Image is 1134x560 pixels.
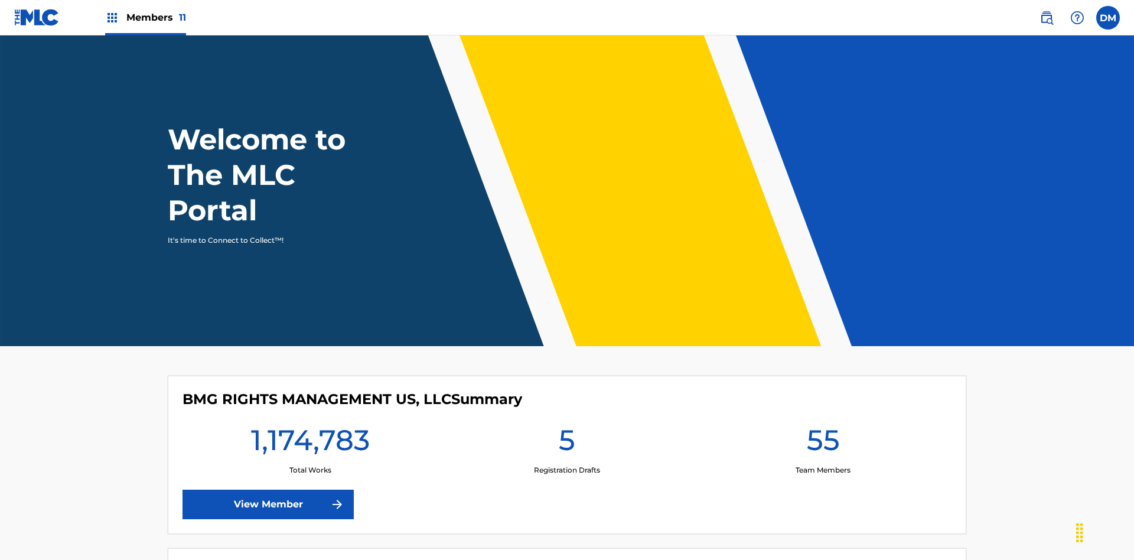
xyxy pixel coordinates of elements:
[289,465,331,476] p: Total Works
[1070,11,1084,25] img: help
[1070,515,1089,551] div: Drag
[1065,6,1089,30] div: Help
[534,465,600,476] p: Registration Drafts
[559,422,575,465] h1: 5
[168,235,373,246] p: It's time to Connect to Collect™!
[14,9,60,26] img: MLC Logo
[105,11,119,25] img: Top Rightsholders
[330,497,344,512] img: f7272a7cc735f4ea7f67.svg
[796,465,850,476] p: Team Members
[168,122,389,228] h1: Welcome to The MLC Portal
[807,422,840,465] h1: 55
[251,422,370,465] h1: 1,174,783
[179,12,186,23] span: 11
[183,390,522,408] h4: BMG RIGHTS MANAGEMENT US, LLC
[1096,6,1120,30] div: User Menu
[1039,11,1054,25] img: search
[183,490,354,519] a: View Member
[1035,6,1058,30] a: Public Search
[1075,503,1134,560] iframe: Chat Widget
[126,11,186,24] span: Members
